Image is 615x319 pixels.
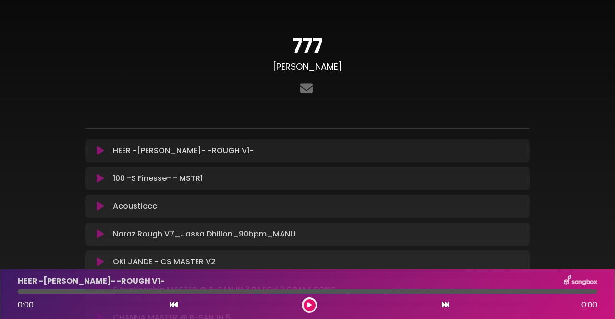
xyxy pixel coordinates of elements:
[85,35,530,58] h1: 777
[85,61,530,72] h3: [PERSON_NAME]
[18,275,165,287] p: HEER -[PERSON_NAME]- -ROUGH V1-
[581,299,597,311] span: 0:00
[113,173,203,184] p: 100 -S Finesse- - MSTR1
[113,145,254,156] p: HEER -[PERSON_NAME]- -ROUGH V1-
[113,201,157,212] p: Acousticcc
[564,275,597,287] img: songbox-logo-white.png
[113,228,295,240] p: Naraz Rough V7_Jassa Dhillon_90bpm_MANU
[113,256,216,268] p: OKI JANDE - CS MASTER V2
[18,299,34,310] span: 0:00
